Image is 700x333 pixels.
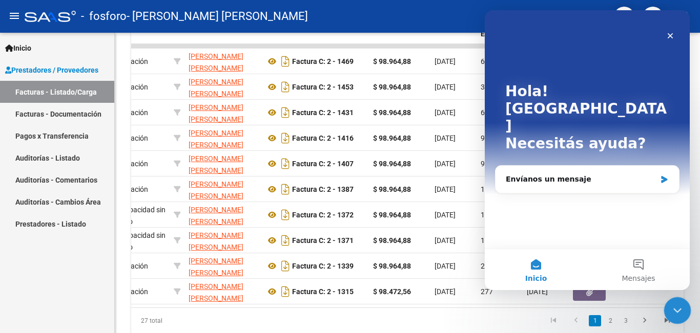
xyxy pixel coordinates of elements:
a: go to previous page [566,315,586,326]
i: Descargar documento [279,232,292,249]
strong: $ 98.964,88 [373,211,411,219]
div: 23277681404 [189,76,257,98]
a: 1 [589,315,601,326]
strong: Factura C: 2 - 1416 [292,134,354,142]
i: Descargar documento [279,104,292,121]
span: [PERSON_NAME] [PERSON_NAME] [189,154,243,174]
strong: $ 98.964,88 [373,134,411,142]
span: [PERSON_NAME] [PERSON_NAME] [189,282,243,302]
iframe: Intercom live chat [664,297,691,324]
li: page 2 [603,312,618,329]
datatable-header-cell: Razón Social [184,11,261,56]
li: page 3 [618,312,633,329]
i: Descargar documento [279,207,292,223]
span: Prestadores / Proveedores [5,64,98,76]
span: [DATE] [435,160,456,168]
strong: $ 98.964,88 [373,160,411,168]
div: 23277681404 [189,51,257,72]
span: 160 [481,211,493,219]
strong: $ 98.964,88 [373,57,411,65]
div: 23277681404 [189,179,257,200]
span: [PERSON_NAME] [PERSON_NAME] [189,206,243,226]
strong: $ 98.472,56 [373,287,411,296]
span: [DATE] [435,108,456,117]
div: 23277681404 [189,255,257,277]
div: 23277681404 [189,102,257,123]
div: 23277681404 [189,153,257,174]
span: [DATE] [435,134,456,142]
strong: Factura C: 2 - 1431 [292,108,354,117]
span: 91 [481,134,489,142]
datatable-header-cell: CPBT [261,11,369,56]
strong: $ 98.964,88 [373,236,411,245]
iframe: Intercom live chat [485,10,690,290]
span: [PERSON_NAME] [PERSON_NAME] [189,257,243,277]
span: [PERSON_NAME] [PERSON_NAME] [189,103,243,123]
span: [DATE] [435,83,456,91]
div: 23277681404 [189,230,257,251]
i: Descargar documento [279,130,292,146]
strong: Factura C: 2 - 1407 [292,160,354,168]
span: [DATE] [435,185,456,193]
span: Discapacidad sin recupero [105,206,166,226]
span: 250 [481,262,493,270]
i: Descargar documento [279,156,292,172]
span: 126 [481,185,493,193]
div: 23277681404 [189,127,257,149]
span: [PERSON_NAME] [PERSON_NAME] [189,180,243,200]
datatable-header-cell: Fecha Cpbt [430,11,477,56]
datatable-header-cell: Días desde Emisión [477,11,523,56]
span: 6 [481,57,485,65]
i: Descargar documento [279,53,292,70]
strong: Factura C: 2 - 1315 [292,287,354,296]
span: [DATE] [527,287,548,296]
strong: $ 98.964,88 [373,262,411,270]
a: go to last page [657,315,677,326]
strong: $ 98.964,88 [373,108,411,117]
a: go to first page [544,315,563,326]
span: [DATE] [435,287,456,296]
span: [PERSON_NAME] [PERSON_NAME] [189,129,243,149]
span: 32 [481,83,489,91]
span: Días desde Emisión [481,18,517,38]
span: 160 [481,236,493,245]
datatable-header-cell: Area [100,11,170,56]
span: [PERSON_NAME] [PERSON_NAME] [189,78,243,98]
i: Descargar documento [279,283,292,300]
i: Descargar documento [279,258,292,274]
strong: Factura C: 2 - 1371 [292,236,354,245]
span: Discapacidad sin recupero [105,231,166,251]
span: - fosforo [81,5,127,28]
i: Descargar documento [279,79,292,95]
span: 68 [481,108,489,117]
span: [DATE] [435,211,456,219]
datatable-header-cell: Monto [369,11,430,56]
strong: Factura C: 2 - 1339 [292,262,354,270]
strong: Factura C: 2 - 1453 [292,83,354,91]
div: 23277681404 [189,204,257,226]
strong: $ 98.964,88 [373,185,411,193]
strong: Factura C: 2 - 1469 [292,57,354,65]
span: - [PERSON_NAME] [PERSON_NAME] [127,5,308,28]
mat-icon: menu [8,10,20,22]
li: page 1 [587,312,603,329]
div: 23277681404 [189,281,257,302]
span: 99 [481,160,489,168]
i: Descargar documento [279,181,292,197]
a: 3 [620,315,632,326]
span: [DATE] [435,57,456,65]
span: [PERSON_NAME] [PERSON_NAME] [189,231,243,251]
span: Inicio [5,42,31,54]
span: [DATE] [435,236,456,245]
a: go to next page [635,315,654,326]
span: [PERSON_NAME] [PERSON_NAME] [189,52,243,72]
strong: Factura C: 2 - 1372 [292,211,354,219]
